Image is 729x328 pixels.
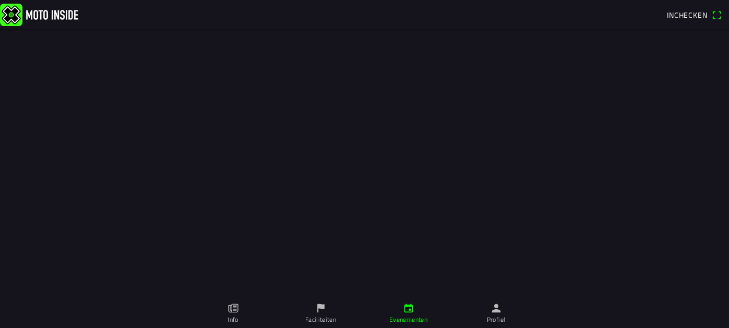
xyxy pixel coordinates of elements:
[228,302,239,314] ion-icon: paper
[315,302,327,314] ion-icon: flag
[403,302,414,314] ion-icon: calendar
[389,315,427,324] ion-label: Evenementen
[491,302,502,314] ion-icon: person
[228,315,238,324] ion-label: Info
[305,315,336,324] ion-label: Faciliteiten
[487,315,506,324] ion-label: Profiel
[667,9,708,20] span: Inchecken
[662,6,727,23] a: Incheckenqr scanner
